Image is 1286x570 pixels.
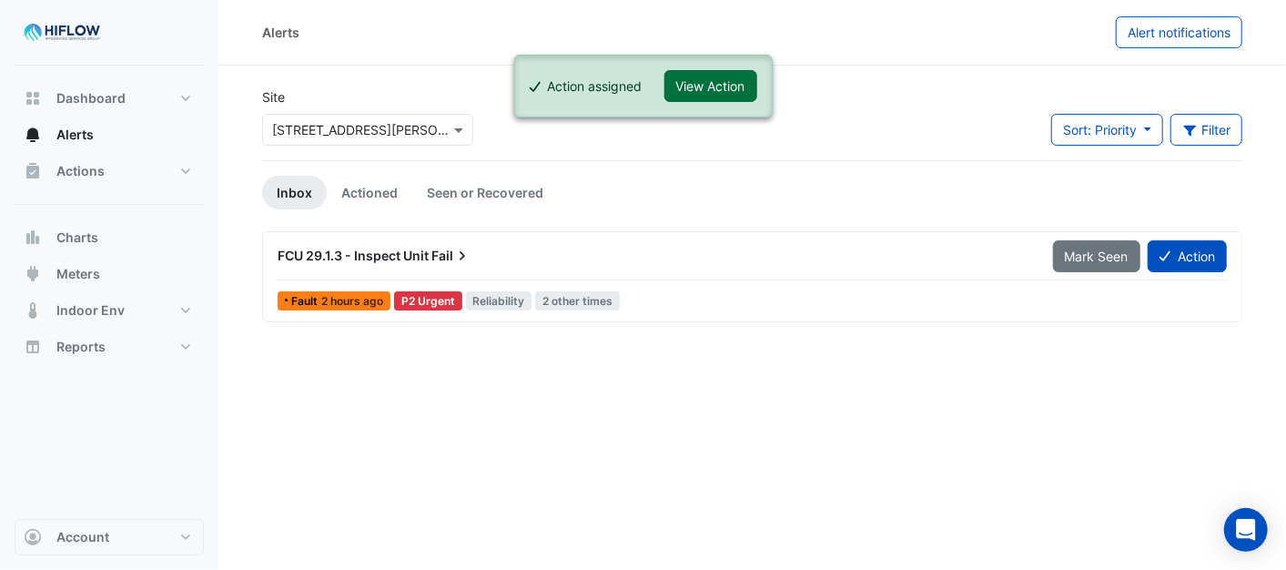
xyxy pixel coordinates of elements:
span: Fault [291,296,321,307]
button: Account [15,519,204,555]
span: Indoor Env [56,301,125,320]
span: Mark Seen [1065,249,1129,264]
app-icon: Charts [24,229,42,247]
span: Mon 13-Oct-2025 06:15 AEST [321,294,383,308]
button: Action [1148,240,1227,272]
span: Actions [56,162,105,180]
button: Filter [1170,114,1243,146]
div: P2 Urgent [394,291,462,310]
button: Meters [15,256,204,292]
label: Site [262,87,285,107]
app-icon: Reports [24,338,42,356]
button: Alert notifications [1116,16,1242,48]
span: FCU 29.1.3 - Inspect Unit [278,248,429,263]
app-icon: Indoor Env [24,301,42,320]
span: Charts [56,229,98,247]
button: Alerts [15,117,204,153]
button: Indoor Env [15,292,204,329]
div: Alerts [262,23,299,42]
button: Mark Seen [1053,240,1140,272]
button: Reports [15,329,204,365]
span: Sort: Priority [1063,122,1137,137]
div: Action assigned [548,76,643,96]
button: Sort: Priority [1051,114,1163,146]
app-icon: Actions [24,162,42,180]
span: Alerts [56,126,94,144]
button: View Action [664,70,757,102]
app-icon: Meters [24,265,42,283]
span: Reliability [466,291,532,310]
span: Account [56,528,109,546]
span: Reports [56,338,106,356]
a: Seen or Recovered [412,176,558,209]
img: Company Logo [22,15,104,51]
span: Meters [56,265,100,283]
button: Charts [15,219,204,256]
span: Alert notifications [1128,25,1230,40]
button: Dashboard [15,80,204,117]
span: Fail [431,247,471,265]
span: 2 other times [535,291,620,310]
a: Actioned [327,176,412,209]
a: Inbox [262,176,327,209]
div: Open Intercom Messenger [1224,508,1268,552]
span: Dashboard [56,89,126,107]
app-icon: Alerts [24,126,42,144]
app-icon: Dashboard [24,89,42,107]
button: Actions [15,153,204,189]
